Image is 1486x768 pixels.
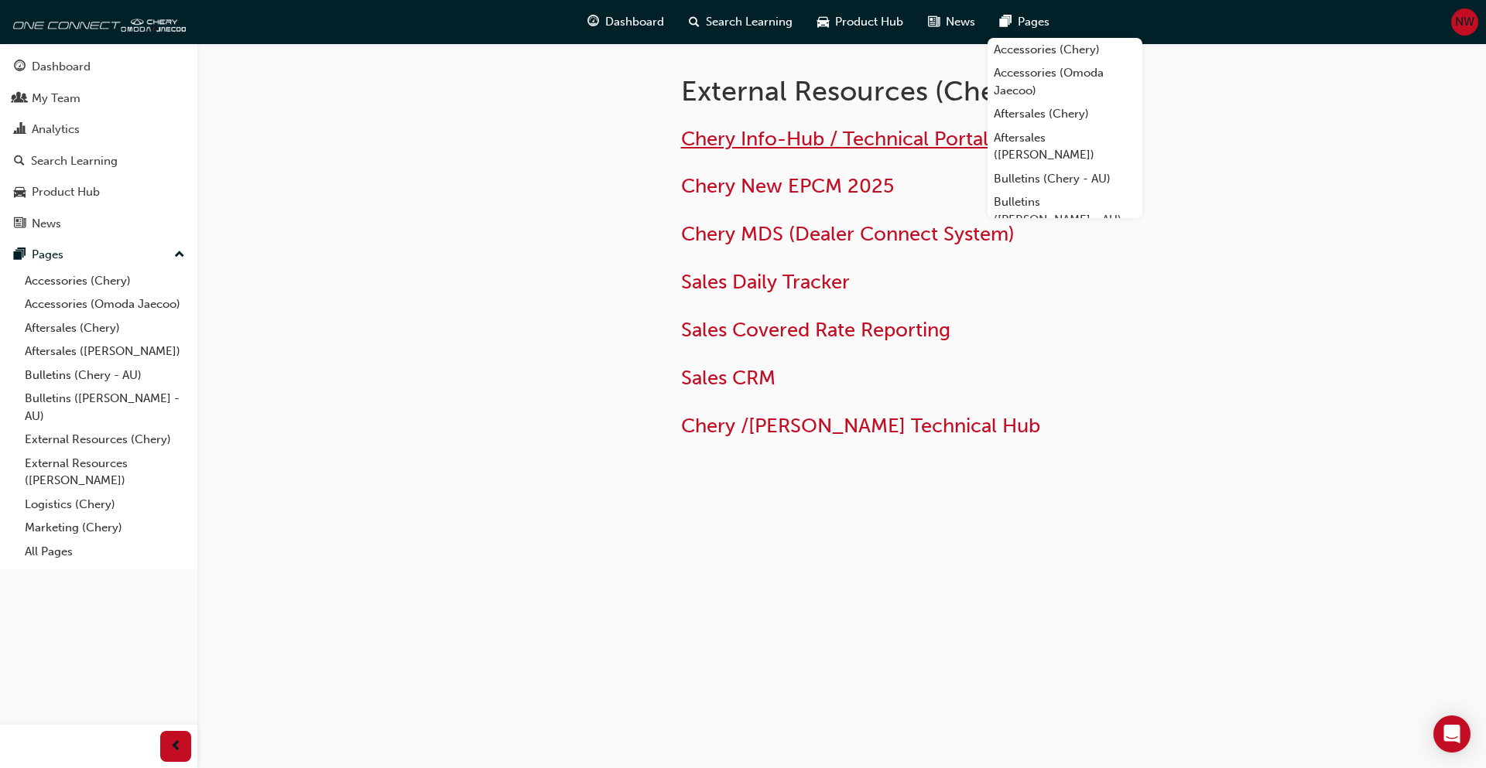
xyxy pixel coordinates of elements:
a: All Pages [19,540,191,564]
a: car-iconProduct Hub [805,6,916,38]
a: External Resources ([PERSON_NAME]) [19,452,191,493]
a: Aftersales (Chery) [988,102,1142,126]
a: Bulletins ([PERSON_NAME] - AU) [988,190,1142,231]
a: Analytics [6,115,191,144]
div: Analytics [32,121,80,138]
span: pages-icon [1000,12,1012,32]
span: guage-icon [14,60,26,74]
div: News [32,215,61,233]
span: up-icon [174,245,185,265]
a: Product Hub [6,178,191,207]
span: NW [1455,13,1474,31]
span: Search Learning [706,13,793,31]
a: Chery Info-Hub / Technical Portal [681,127,988,151]
a: guage-iconDashboard [575,6,676,38]
a: Sales Covered Rate Reporting [681,318,950,342]
a: Accessories (Chery) [19,269,191,293]
a: pages-iconPages [988,6,1062,38]
div: My Team [32,90,80,108]
img: oneconnect [8,6,186,37]
span: Dashboard [605,13,664,31]
span: prev-icon [170,737,182,756]
a: Chery New EPCM 2025 [681,174,894,198]
a: Aftersales ([PERSON_NAME]) [988,126,1142,167]
span: News [946,13,975,31]
a: Dashboard [6,53,191,81]
span: news-icon [928,12,940,32]
div: Search Learning [31,152,118,170]
span: car-icon [14,186,26,200]
span: search-icon [14,155,25,169]
a: Chery /[PERSON_NAME] Technical Hub [681,414,1040,438]
button: DashboardMy TeamAnalyticsSearch LearningProduct HubNews [6,49,191,241]
span: pages-icon [14,248,26,262]
h1: External Resources (Chery) [681,74,1189,108]
div: Dashboard [32,58,91,76]
button: Pages [6,241,191,269]
a: Bulletins (Chery - AU) [988,167,1142,191]
a: My Team [6,84,191,113]
a: Sales Daily Tracker [681,270,850,294]
span: Product Hub [835,13,903,31]
a: Aftersales (Chery) [19,316,191,340]
span: guage-icon [587,12,599,32]
a: news-iconNews [916,6,988,38]
a: Marketing (Chery) [19,516,191,540]
span: chart-icon [14,123,26,137]
a: Bulletins (Chery - AU) [19,364,191,387]
a: Aftersales ([PERSON_NAME]) [19,340,191,364]
a: Chery MDS (Dealer Connect System) [681,222,1015,246]
span: Pages [1018,13,1049,31]
a: Accessories (Omoda Jaecoo) [19,292,191,316]
div: Pages [32,246,63,264]
button: NW [1451,9,1478,36]
span: news-icon [14,217,26,231]
div: Open Intercom Messenger [1433,715,1471,753]
a: Accessories (Omoda Jaecoo) [988,61,1142,102]
a: Bulletins ([PERSON_NAME] - AU) [19,387,191,428]
span: search-icon [689,12,700,32]
a: News [6,210,191,238]
span: car-icon [817,12,829,32]
a: Sales CRM [681,366,776,390]
a: search-iconSearch Learning [676,6,805,38]
a: Logistics (Chery) [19,493,191,517]
div: Product Hub [32,183,100,201]
a: External Resources (Chery) [19,428,191,452]
a: Accessories (Chery) [988,38,1142,62]
a: Search Learning [6,147,191,176]
span: people-icon [14,92,26,106]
